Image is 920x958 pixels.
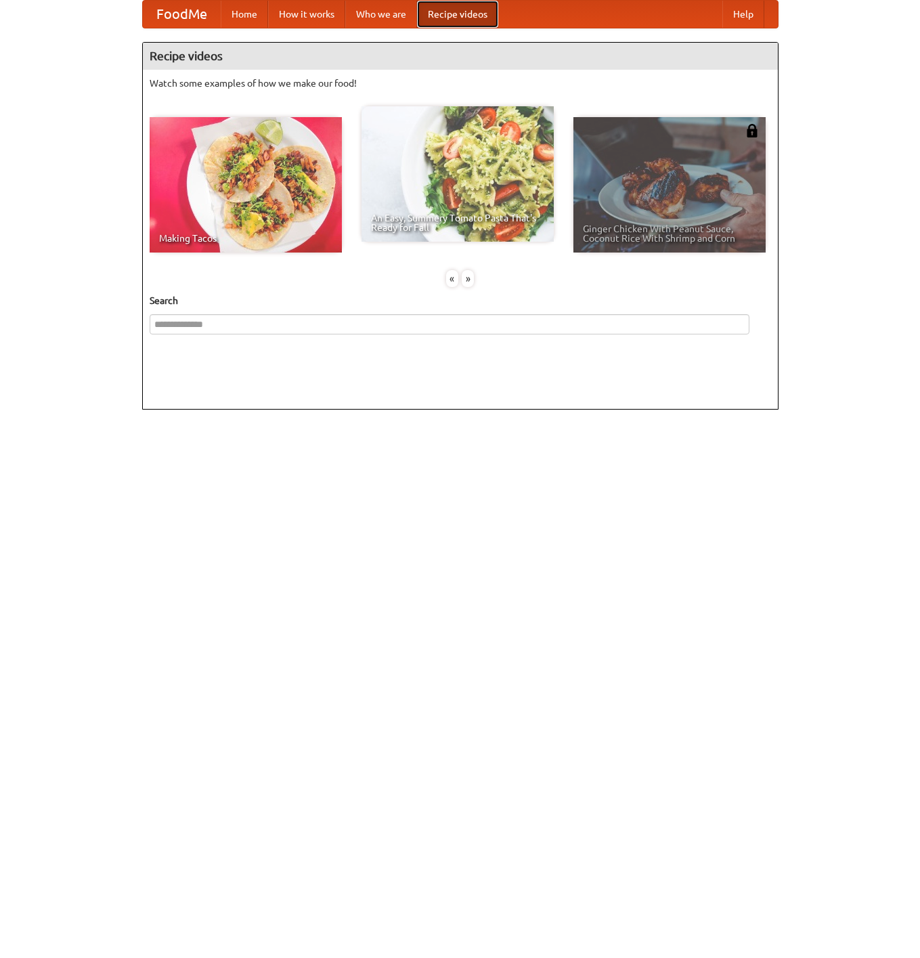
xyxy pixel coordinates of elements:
span: An Easy, Summery Tomato Pasta That's Ready for Fall [371,213,544,232]
p: Watch some examples of how we make our food! [150,77,771,90]
span: Making Tacos [159,234,332,243]
img: 483408.png [745,124,759,137]
a: An Easy, Summery Tomato Pasta That's Ready for Fall [362,106,554,242]
a: Who we are [345,1,417,28]
div: « [446,270,458,287]
h5: Search [150,294,771,307]
div: » [462,270,474,287]
a: FoodMe [143,1,221,28]
a: Help [722,1,764,28]
h4: Recipe videos [143,43,778,70]
a: Making Tacos [150,117,342,253]
a: Recipe videos [417,1,498,28]
a: Home [221,1,268,28]
a: How it works [268,1,345,28]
